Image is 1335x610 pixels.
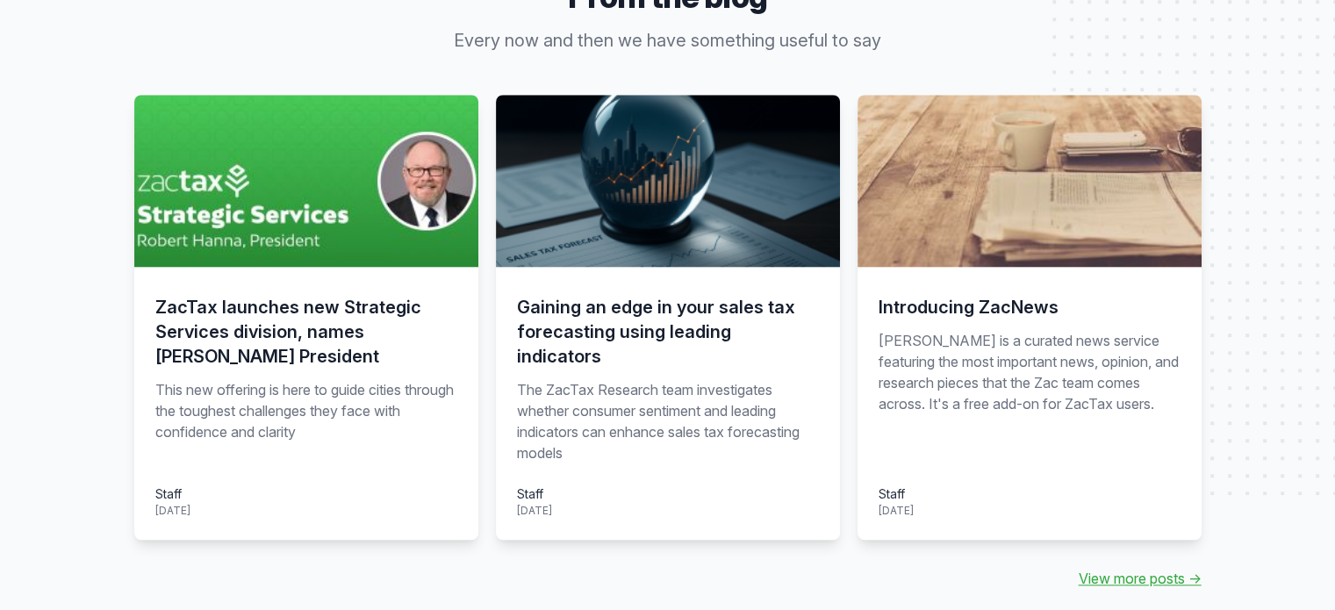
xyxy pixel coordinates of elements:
[134,95,478,267] img: hanna-strategic-services.jpg
[155,504,190,517] time: [DATE]
[879,330,1181,463] p: [PERSON_NAME] is a curated news service featuring the most important news, opinion, and research ...
[879,295,1181,319] h3: Introducing ZacNews
[517,379,819,463] p: The ZacTax Research team investigates whether consumer sentiment and leading indicators can enhan...
[155,484,190,503] div: Staff
[496,95,840,267] img: consumer-confidence-leading-indicators-retail-sales-tax.png
[155,295,457,369] h3: ZacTax launches new Strategic Services division, names [PERSON_NAME] President
[517,295,819,369] h3: Gaining an edge in your sales tax forecasting using leading indicators
[155,379,457,463] p: This new offering is here to guide cities through the toughest challenges they face with confiden...
[517,484,552,503] div: Staff
[517,504,552,517] time: [DATE]
[879,504,914,517] time: [DATE]
[879,484,914,503] div: Staff
[331,28,1005,53] p: Every now and then we have something useful to say
[496,95,840,540] a: Gaining an edge in your sales tax forecasting using leading indicators The ZacTax Research team i...
[858,95,1202,267] img: zac-news.jpg
[134,95,478,540] a: ZacTax launches new Strategic Services division, names [PERSON_NAME] President This new offering ...
[858,95,1202,540] a: Introducing ZacNews [PERSON_NAME] is a curated news service featuring the most important news, op...
[1079,568,1202,589] a: View more posts →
